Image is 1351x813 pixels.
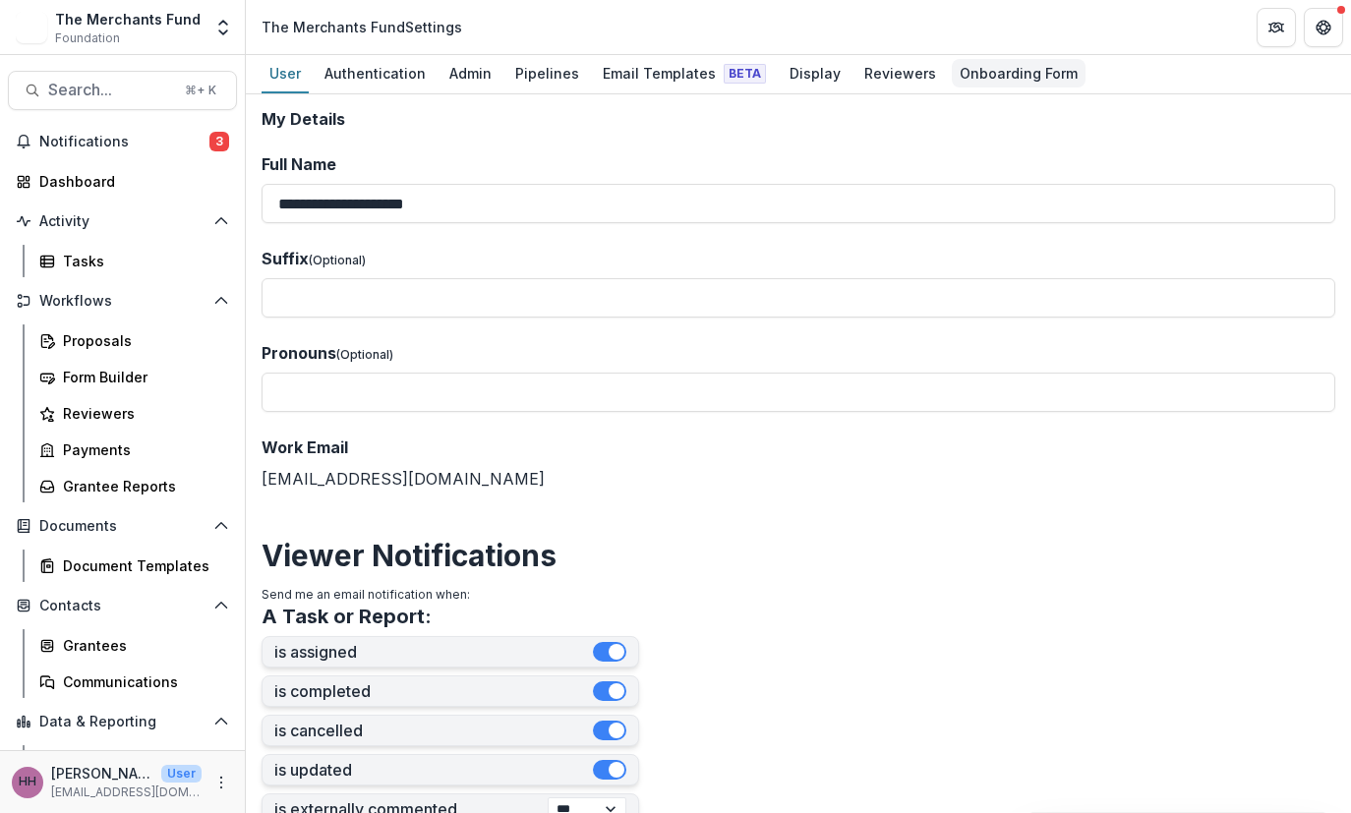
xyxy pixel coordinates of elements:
[262,110,1335,129] h2: My Details
[262,249,309,268] span: Suffix
[51,763,153,784] p: [PERSON_NAME]
[724,64,766,84] span: Beta
[782,55,849,93] a: Display
[8,165,237,198] a: Dashboard
[31,434,237,466] a: Payments
[39,171,221,192] div: Dashboard
[262,343,336,363] span: Pronouns
[55,9,201,29] div: The Merchants Fund
[161,765,202,783] p: User
[63,555,221,576] div: Document Templates
[595,55,774,93] a: Email Templates Beta
[262,17,462,37] div: The Merchants Fund Settings
[31,361,237,393] a: Form Builder
[441,59,499,87] div: Admin
[262,437,348,457] span: Work Email
[317,55,434,93] a: Authentication
[317,59,434,87] div: Authentication
[8,706,237,737] button: Open Data & Reporting
[8,71,237,110] button: Search...
[336,347,393,362] span: (Optional)
[63,476,221,496] div: Grantee Reports
[31,745,237,778] a: Dashboard
[31,397,237,430] a: Reviewers
[55,29,120,47] span: Foundation
[31,666,237,698] a: Communications
[274,722,593,740] label: is cancelled
[274,682,593,701] label: is completed
[19,776,36,788] div: Helen Horstmann-Allen
[63,671,221,692] div: Communications
[952,55,1086,93] a: Onboarding Form
[262,587,470,602] span: Send me an email notification when:
[39,134,209,150] span: Notifications
[856,59,944,87] div: Reviewers
[63,330,221,351] div: Proposals
[39,213,206,230] span: Activity
[31,324,237,357] a: Proposals
[181,80,220,101] div: ⌘ + K
[254,13,470,41] nav: breadcrumb
[39,714,206,730] span: Data & Reporting
[262,154,336,174] span: Full Name
[63,635,221,656] div: Grantees
[39,518,206,535] span: Documents
[31,470,237,502] a: Grantee Reports
[262,605,432,628] h3: A Task or Report:
[16,12,47,43] img: The Merchants Fund
[1257,8,1296,47] button: Partners
[51,784,202,801] p: [EMAIL_ADDRESS][DOMAIN_NAME]
[262,55,309,93] a: User
[441,55,499,93] a: Admin
[262,436,1335,491] div: [EMAIL_ADDRESS][DOMAIN_NAME]
[8,205,237,237] button: Open Activity
[8,285,237,317] button: Open Workflows
[595,59,774,87] div: Email Templates
[262,538,1335,573] h2: Viewer Notifications
[39,598,206,614] span: Contacts
[39,293,206,310] span: Workflows
[63,251,221,271] div: Tasks
[31,245,237,277] a: Tasks
[507,55,587,93] a: Pipelines
[209,132,229,151] span: 3
[63,367,221,387] div: Form Builder
[63,403,221,424] div: Reviewers
[262,59,309,87] div: User
[274,761,593,780] label: is updated
[8,510,237,542] button: Open Documents
[48,81,173,99] span: Search...
[309,253,366,267] span: (Optional)
[782,59,849,87] div: Display
[8,126,237,157] button: Notifications3
[274,643,593,662] label: is assigned
[31,550,237,582] a: Document Templates
[8,590,237,621] button: Open Contacts
[507,59,587,87] div: Pipelines
[1304,8,1343,47] button: Get Help
[952,59,1086,87] div: Onboarding Form
[31,629,237,662] a: Grantees
[209,771,233,794] button: More
[856,55,944,93] a: Reviewers
[209,8,237,47] button: Open entity switcher
[63,439,221,460] div: Payments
